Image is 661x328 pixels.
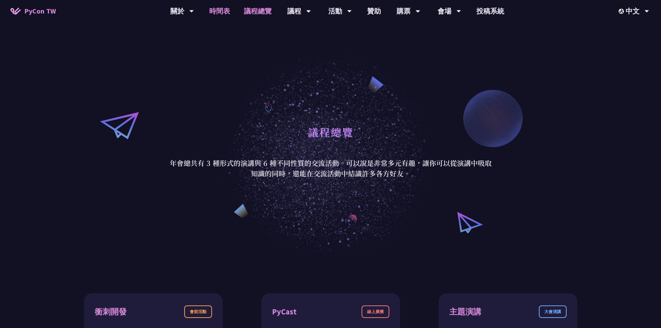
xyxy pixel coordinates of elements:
p: 年會總共有 3 種形式的演講與 6 種不同性質的交流活動。可以說是非常多元有趣，讓你可以從演講中吸取知識的同時，還能在交流活動中結識許多各方好友。 [169,158,492,179]
span: PyCon TW [24,6,56,16]
h1: 議程總覽 [308,121,354,142]
div: 大會演講 [539,305,567,318]
img: Locale Icon [619,9,626,14]
div: 會前活動 [184,305,212,318]
div: 衝刺開發 [95,306,127,318]
div: 主題演講 [449,306,481,318]
img: Home icon of PyCon TW 2025 [10,8,21,15]
a: PyCon TW [3,2,63,20]
div: 線上廣播 [362,305,389,318]
div: PyCast [272,306,297,318]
